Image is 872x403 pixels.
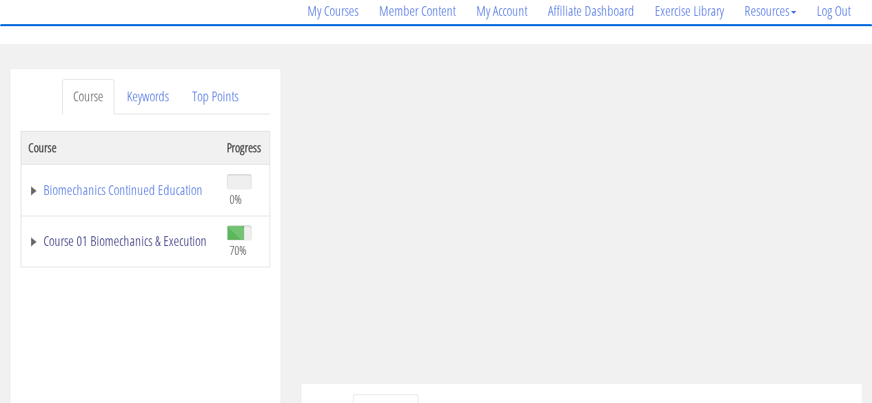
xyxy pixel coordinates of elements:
[220,131,270,164] th: Progress
[116,79,180,114] a: Keywords
[230,192,242,207] span: 0%
[230,242,247,258] span: 70%
[28,234,213,248] a: Course 01 Biomechanics & Execution
[21,131,220,164] th: Course
[62,79,114,114] a: Course
[181,79,250,114] a: Top Points
[28,183,213,197] a: Biomechanics Continued Education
